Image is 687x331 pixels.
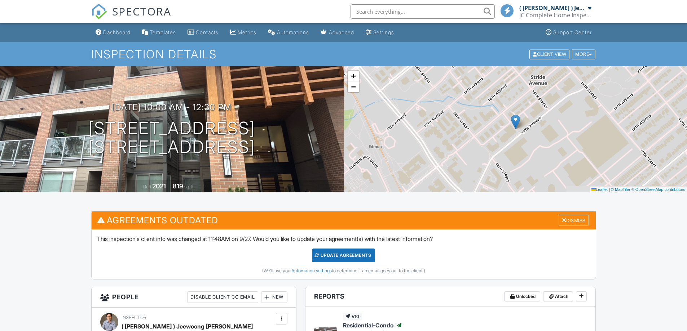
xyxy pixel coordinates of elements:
[184,184,194,189] span: sq. ft.
[363,26,397,39] a: Settings
[529,49,569,59] div: Client View
[373,29,394,35] div: Settings
[92,229,596,279] div: This inspection's client info was changed at 11:48AM on 9/27. Would you like to update your agree...
[261,291,287,303] div: New
[609,187,610,192] span: |
[265,26,312,39] a: Automations (Basic)
[351,82,356,91] span: −
[185,26,221,39] a: Contacts
[91,10,171,25] a: SPECTORA
[312,249,375,262] div: Update Agreements
[122,315,146,320] span: Inspector
[318,26,357,39] a: Advanced
[543,26,595,39] a: Support Center
[143,184,151,189] span: Built
[88,119,255,157] h1: [STREET_ADDRESS] [STREET_ADDRESS]
[150,29,176,35] div: Templates
[611,187,630,192] a: © MapTiler
[139,26,179,39] a: Templates
[351,71,356,80] span: +
[511,115,520,129] img: Marker
[348,71,359,81] a: Zoom in
[227,26,259,39] a: Metrics
[93,26,133,39] a: Dashboard
[187,291,258,303] div: Disable Client CC Email
[519,12,591,19] div: JC Complete Home Inspections
[92,287,296,308] h3: People
[291,268,332,273] a: Automation settings
[351,4,495,19] input: Search everything...
[553,29,592,35] div: Support Center
[91,48,596,61] h1: Inspection Details
[91,4,107,19] img: The Best Home Inspection Software - Spectora
[559,215,589,226] div: Dismiss
[152,182,166,190] div: 2021
[92,211,596,229] h3: Agreements Outdated
[572,49,595,59] div: More
[277,29,309,35] div: Automations
[238,29,256,35] div: Metrics
[631,187,685,192] a: © OpenStreetMap contributors
[97,268,590,274] div: (We'll use your to determine if an email goes out to the client.)
[329,29,354,35] div: Advanced
[529,51,571,57] a: Client View
[103,29,131,35] div: Dashboard
[173,182,183,190] div: 819
[348,81,359,92] a: Zoom out
[591,187,608,192] a: Leaflet
[112,4,171,19] span: SPECTORA
[112,102,232,112] h3: [DATE] 10:00 am - 12:30 pm
[196,29,219,35] div: Contacts
[519,4,586,12] div: ( [PERSON_NAME] ) Jeewoong [PERSON_NAME]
